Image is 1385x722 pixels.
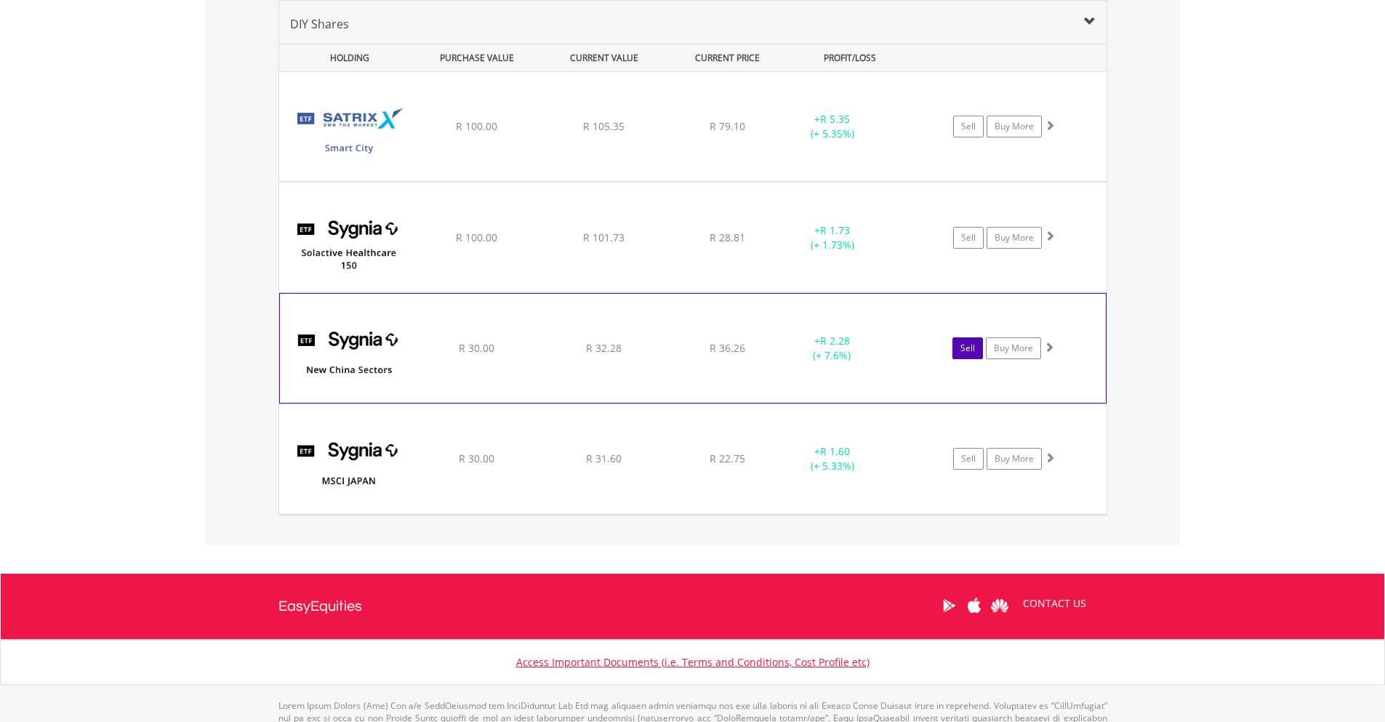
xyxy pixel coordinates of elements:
span: R 36.26 [710,341,745,355]
img: TFSA.SYGCN.png [287,312,412,399]
a: Google Play [936,583,962,628]
span: R 22.75 [710,452,745,465]
a: Buy More [987,448,1042,470]
img: TFSA.STXCTY.png [286,90,412,177]
span: R 1.60 [820,444,850,458]
a: Sell [953,116,984,137]
span: R 28.81 [710,230,745,244]
a: EasyEquities [278,574,362,639]
span: R 32.28 [586,341,622,355]
a: CONTACT US [1013,583,1096,624]
div: CURRENT VALUE [542,44,667,71]
span: R 2.28 [820,334,850,348]
span: DIY Shares [290,16,349,32]
span: R 30.00 [459,341,494,355]
span: R 100.00 [456,119,497,133]
div: PROFIT/LOSS [788,44,912,71]
a: Buy More [987,116,1042,137]
div: + (+ 5.33%) [778,444,888,473]
span: R 5.35 [820,112,850,126]
span: R 105.35 [583,119,625,133]
a: Access Important Documents (i.e. Terms and Conditions, Cost Profile etc) [516,655,870,669]
a: Buy More [986,337,1041,359]
span: R 79.10 [710,119,745,133]
div: PURCHASE VALUE [415,44,539,71]
span: R 31.60 [586,452,622,465]
a: Apple [962,583,987,628]
div: CURRENT PRICE [669,44,784,71]
img: TFSA.SYGH.png [286,201,412,288]
div: + (+ 5.35%) [778,112,888,141]
a: Huawei [987,583,1013,628]
span: R 101.73 [583,230,625,244]
span: R 30.00 [459,452,494,465]
a: Sell [953,448,984,470]
a: Buy More [987,227,1042,249]
a: Sell [953,227,984,249]
img: TFSA.SYGJP.png [286,422,412,510]
div: HOLDING [280,44,412,71]
div: + (+ 1.73%) [778,223,888,252]
span: R 1.73 [820,223,850,237]
span: R 100.00 [456,230,497,244]
a: Sell [952,337,983,359]
div: + (+ 7.6%) [777,334,886,363]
